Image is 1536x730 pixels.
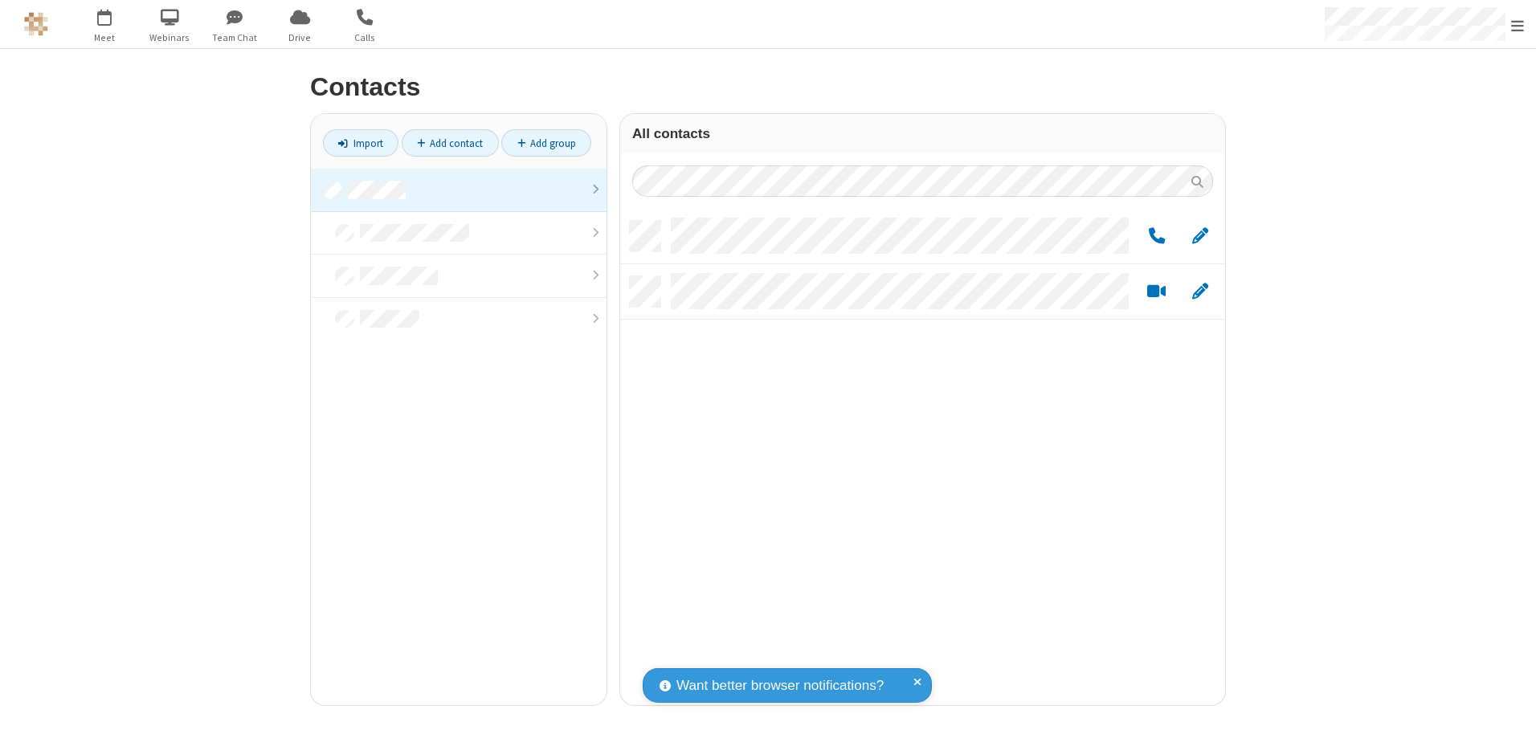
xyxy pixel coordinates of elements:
span: Team Chat [205,31,265,45]
img: QA Selenium DO NOT DELETE OR CHANGE [24,12,48,36]
button: Edit [1184,282,1215,302]
button: Start a video meeting [1141,282,1172,302]
span: Meet [75,31,135,45]
span: Calls [335,31,395,45]
a: Add contact [402,129,499,157]
span: Drive [270,31,330,45]
h2: Contacts [310,73,1226,101]
button: Call by phone [1141,226,1172,247]
a: Add group [501,129,591,157]
span: Want better browser notifications? [676,675,884,696]
button: Edit [1184,226,1215,247]
div: grid [620,209,1225,705]
a: Import [323,129,398,157]
h3: All contacts [632,126,1213,141]
span: Webinars [140,31,200,45]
